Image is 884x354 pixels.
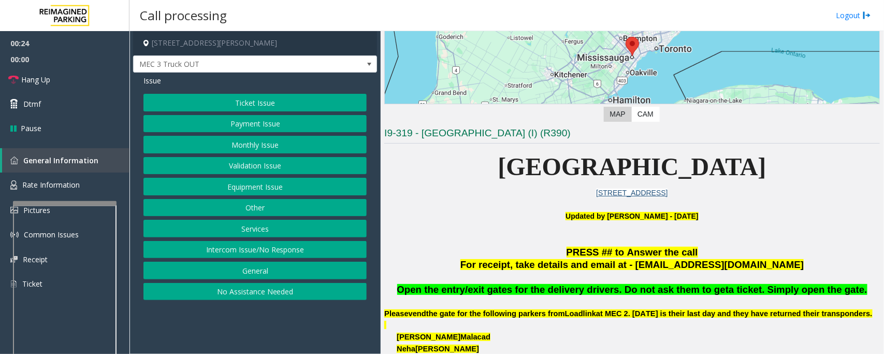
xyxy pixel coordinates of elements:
[567,247,698,258] span: PRESS ## to Answer the call
[21,123,41,134] span: Pause
[23,155,98,165] span: General Information
[415,345,479,353] span: [PERSON_NAME]
[631,107,660,122] label: CAM
[729,284,867,295] span: a ticket. Simply open the gate.
[397,345,415,353] span: Neha
[143,115,367,133] button: Payment Issue
[426,309,565,318] span: the gate for the following parkers from
[460,333,490,342] span: Malacad
[409,309,426,318] span: vend
[143,75,161,86] span: Issue
[143,94,367,111] button: Ticket Issue
[133,31,377,55] h4: [STREET_ADDRESS][PERSON_NAME]
[143,136,367,153] button: Monthly Issue
[10,180,17,190] img: 'icon'
[143,241,367,259] button: Intercom Issue/No Response
[10,157,18,164] img: 'icon'
[10,207,18,214] img: 'icon'
[10,231,19,239] img: 'icon'
[498,153,766,180] span: [GEOGRAPHIC_DATA]
[134,56,328,73] span: MEC 3 Truck OUT
[10,256,18,263] img: 'icon'
[565,309,596,318] span: Loadlink
[2,148,129,173] a: General Information
[397,333,460,341] span: [PERSON_NAME]
[143,178,367,195] button: Equipment Issue
[596,189,668,197] a: [STREET_ADDRESS]
[460,259,804,270] span: For receipt, take details and email at - [EMAIL_ADDRESS][DOMAIN_NAME]
[384,309,408,318] span: Please
[626,37,639,56] div: 1 Robert Speck Parkway, Mississauga, ON
[863,10,871,21] img: logout
[143,262,367,279] button: General
[23,98,41,109] span: Dtmf
[836,10,871,21] a: Logout
[566,212,698,220] b: Updated by [PERSON_NAME] - [DATE]
[21,74,50,85] span: Hang Up
[596,309,872,318] span: at MEC 2. [DATE] is their last day and they have returned their transponders.
[397,284,729,295] span: Open the entry/exit gates for the delivery drivers. Do not ask them to get
[143,283,367,301] button: No Assistance Needed
[143,157,367,175] button: Validation Issue
[10,279,17,289] img: 'icon'
[604,107,632,122] label: Map
[143,199,367,217] button: Other
[384,126,880,144] h3: I9-319 - [GEOGRAPHIC_DATA] (I) (R390)
[143,220,367,237] button: Services
[22,180,80,190] span: Rate Information
[135,3,232,28] h3: Call processing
